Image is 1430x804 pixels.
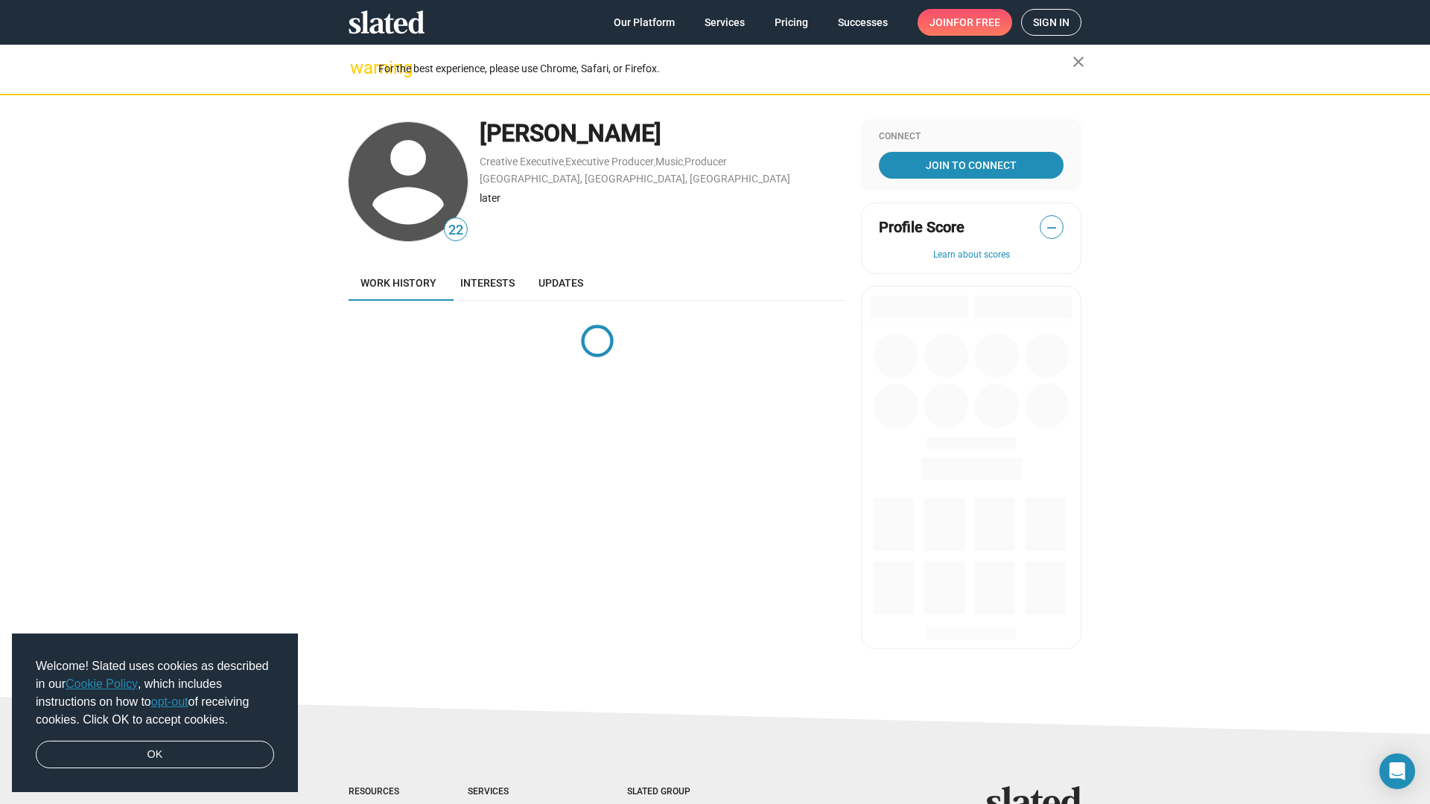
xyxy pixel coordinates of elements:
span: — [1040,218,1063,237]
div: Slated Group [627,786,728,798]
mat-icon: close [1070,53,1087,71]
a: Creative Executive [480,156,564,167]
a: Pricing [763,9,820,36]
div: later [480,191,846,205]
button: Learn about scores [879,249,1064,261]
span: , [564,159,565,167]
span: for free [953,9,1000,36]
a: Interests [448,265,527,301]
a: Cookie Policy [66,677,138,690]
a: Updates [527,265,595,301]
a: opt-out [151,695,188,708]
div: Open Intercom Messenger [1379,753,1415,789]
a: Producer [684,156,727,167]
a: Joinfor free [918,9,1012,36]
a: Music [655,156,683,167]
a: Successes [826,9,900,36]
a: [GEOGRAPHIC_DATA], [GEOGRAPHIC_DATA], [GEOGRAPHIC_DATA] [480,173,790,185]
div: Resources [349,786,408,798]
span: 22 [445,220,467,240]
span: Services [705,9,745,36]
a: Our Platform [602,9,687,36]
span: Join [929,9,1000,36]
div: [PERSON_NAME] [480,118,846,150]
a: Executive Producer [565,156,654,167]
div: Services [468,786,568,798]
div: Connect [879,131,1064,143]
span: Updates [538,277,583,289]
a: dismiss cookie message [36,741,274,769]
span: Pricing [775,9,808,36]
a: Join To Connect [879,152,1064,179]
span: , [683,159,684,167]
a: Sign in [1021,9,1081,36]
span: Join To Connect [882,152,1061,179]
div: For the best experience, please use Chrome, Safari, or Firefox. [378,59,1072,79]
a: Work history [349,265,448,301]
span: Sign in [1033,10,1070,35]
span: Our Platform [614,9,675,36]
mat-icon: warning [350,59,368,77]
span: Work history [360,277,436,289]
a: Services [693,9,757,36]
div: cookieconsent [12,634,298,793]
span: Profile Score [879,217,965,237]
span: Welcome! Slated uses cookies as described in our , which includes instructions on how to of recei... [36,657,274,729]
span: , [654,159,655,167]
span: Interests [460,277,515,289]
span: Successes [838,9,888,36]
